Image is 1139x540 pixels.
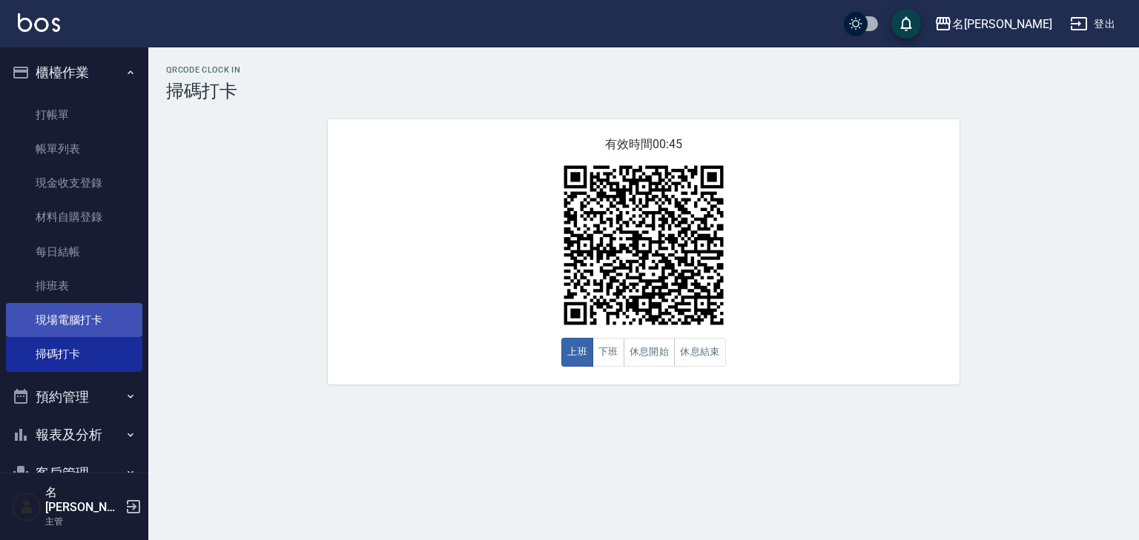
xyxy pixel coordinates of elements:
[166,65,1121,75] h2: QRcode Clock In
[891,9,921,39] button: save
[6,200,142,234] a: 材料自購登錄
[6,132,142,166] a: 帳單列表
[6,53,142,92] button: 櫃檯作業
[45,485,121,515] h5: 名[PERSON_NAME]
[6,269,142,303] a: 排班表
[6,337,142,371] a: 掃碼打卡
[12,492,42,521] img: Person
[18,13,60,32] img: Logo
[592,338,624,367] button: 下班
[6,166,142,200] a: 現金收支登錄
[1064,10,1121,38] button: 登出
[561,338,593,367] button: 上班
[6,378,142,416] button: 預約管理
[928,9,1058,39] button: 名[PERSON_NAME]
[166,81,1121,101] h3: 掃碼打卡
[674,338,726,367] button: 休息結束
[624,338,676,367] button: 休息開始
[952,15,1052,33] div: 名[PERSON_NAME]
[6,303,142,337] a: 現場電腦打卡
[45,515,121,528] p: 主管
[6,98,142,132] a: 打帳單
[6,454,142,493] button: 客戶管理
[6,235,142,269] a: 每日結帳
[328,119,960,384] div: 有效時間 00:45
[6,416,142,454] button: 報表及分析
